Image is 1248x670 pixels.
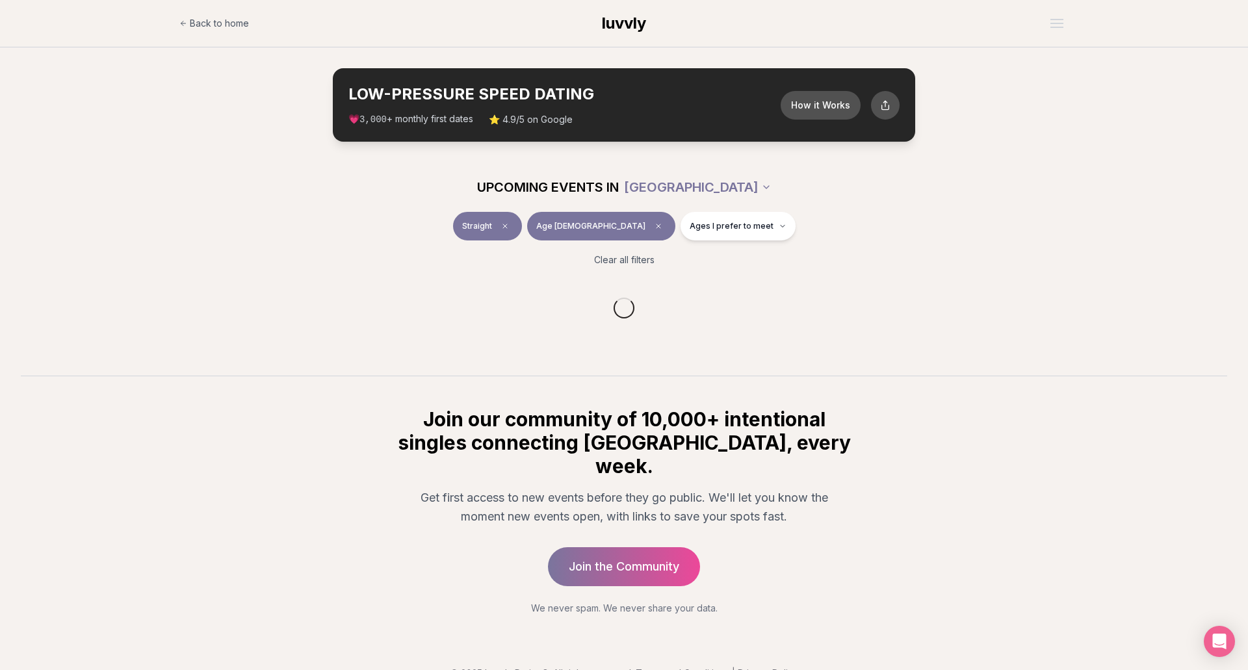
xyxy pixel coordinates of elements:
span: Straight [462,221,492,231]
span: UPCOMING EVENTS IN [477,178,619,196]
button: Open menu [1045,14,1069,33]
p: We never spam. We never share your data. [395,602,853,615]
h2: Join our community of 10,000+ intentional singles connecting [GEOGRAPHIC_DATA], every week. [395,407,853,478]
h2: LOW-PRESSURE SPEED DATING [348,84,781,105]
span: 3,000 [359,114,387,125]
p: Get first access to new events before they go public. We'll let you know the moment new events op... [406,488,842,526]
span: ⭐ 4.9/5 on Google [489,113,573,126]
a: luvvly [602,13,646,34]
div: Open Intercom Messenger [1204,626,1235,657]
span: Ages I prefer to meet [690,221,773,231]
span: Clear age [651,218,666,234]
button: Clear all filters [586,246,662,274]
span: luvvly [602,14,646,32]
button: StraightClear event type filter [453,212,522,240]
button: How it Works [781,91,861,120]
button: Age [DEMOGRAPHIC_DATA]Clear age [527,212,675,240]
a: Join the Community [548,547,700,586]
span: Back to home [190,17,249,30]
button: Ages I prefer to meet [681,212,796,240]
span: Age [DEMOGRAPHIC_DATA] [536,221,645,231]
span: 💗 + monthly first dates [348,112,473,126]
span: Clear event type filter [497,218,513,234]
a: Back to home [179,10,249,36]
button: [GEOGRAPHIC_DATA] [624,173,772,201]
